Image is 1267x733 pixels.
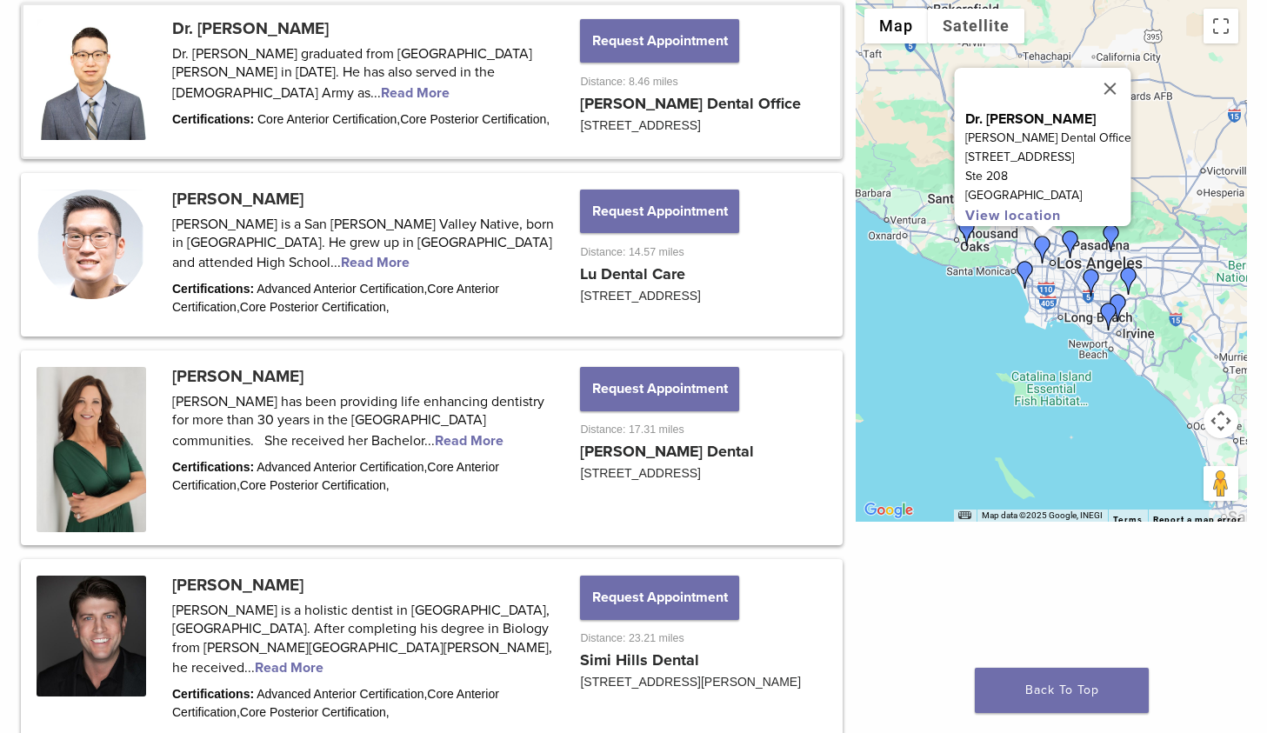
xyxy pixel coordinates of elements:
div: Dr. Randy Fong [1095,303,1123,330]
button: Keyboard shortcuts [958,510,970,522]
div: Dr. Philip Shindler [953,218,981,246]
p: Dr. [PERSON_NAME] [964,110,1130,129]
div: Dr. Benjamin Lu [1057,230,1084,258]
div: Dr. Eddie Kao [1104,294,1132,322]
span: Map data ©2025 Google, INEGI [982,510,1103,520]
p: [GEOGRAPHIC_DATA] [964,186,1130,205]
a: Terms (opens in new tab) [1113,515,1143,525]
button: Drag Pegman onto the map to open Street View [1204,466,1238,501]
button: Close [1089,68,1130,110]
a: View location [964,207,1060,224]
button: Show satellite imagery [928,9,1024,43]
button: Show street map [864,9,928,43]
button: Request Appointment [580,576,738,619]
div: Dr. Joy Helou [1097,224,1125,252]
img: Google [860,499,917,522]
button: Request Appointment [580,367,738,410]
p: Ste 208 [964,167,1130,186]
a: Report a map error [1153,515,1242,524]
div: Dr. Rajeev Prasher [1115,267,1143,295]
button: Map camera controls [1204,403,1238,438]
button: Toggle fullscreen view [1204,9,1238,43]
button: Request Appointment [580,19,738,63]
div: Dr. Sandra Calleros [1011,261,1039,289]
a: Open this area in Google Maps (opens a new window) [860,499,917,522]
button: Request Appointment [580,190,738,233]
p: [PERSON_NAME] Dental Office [964,129,1130,148]
p: [STREET_ADDRESS] [964,148,1130,167]
div: Dr. Henry Chung [1077,269,1105,297]
div: Dr. Henry Chung [1029,236,1057,263]
a: Back To Top [975,668,1149,713]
